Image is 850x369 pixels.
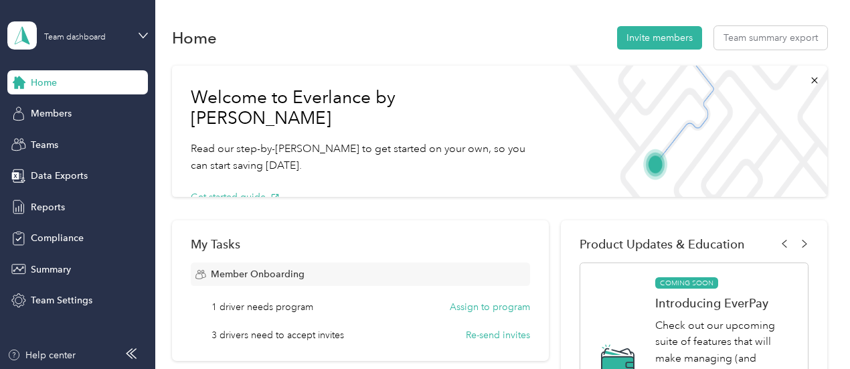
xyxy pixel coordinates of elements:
[466,328,530,342] button: Re-send invites
[655,277,718,289] span: COMING SOON
[775,294,850,369] iframe: Everlance-gr Chat Button Frame
[559,66,827,197] img: Welcome to everlance
[31,200,65,214] span: Reports
[191,237,531,251] div: My Tasks
[191,141,540,173] p: Read our step-by-[PERSON_NAME] to get started on your own, so you can start saving [DATE].
[172,31,217,45] h1: Home
[580,237,745,251] span: Product Updates & Education
[617,26,702,50] button: Invite members
[31,293,92,307] span: Team Settings
[7,348,76,362] button: Help center
[31,76,57,90] span: Home
[31,106,72,121] span: Members
[714,26,827,50] button: Team summary export
[31,169,88,183] span: Data Exports
[31,231,84,245] span: Compliance
[31,138,58,152] span: Teams
[211,300,313,314] span: 1 driver needs program
[450,300,530,314] button: Assign to program
[655,296,794,310] h1: Introducing EverPay
[211,328,344,342] span: 3 drivers need to accept invites
[191,190,280,204] button: Get started guide
[44,33,106,42] div: Team dashboard
[191,87,540,129] h1: Welcome to Everlance by [PERSON_NAME]
[31,263,71,277] span: Summary
[211,267,305,281] span: Member Onboarding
